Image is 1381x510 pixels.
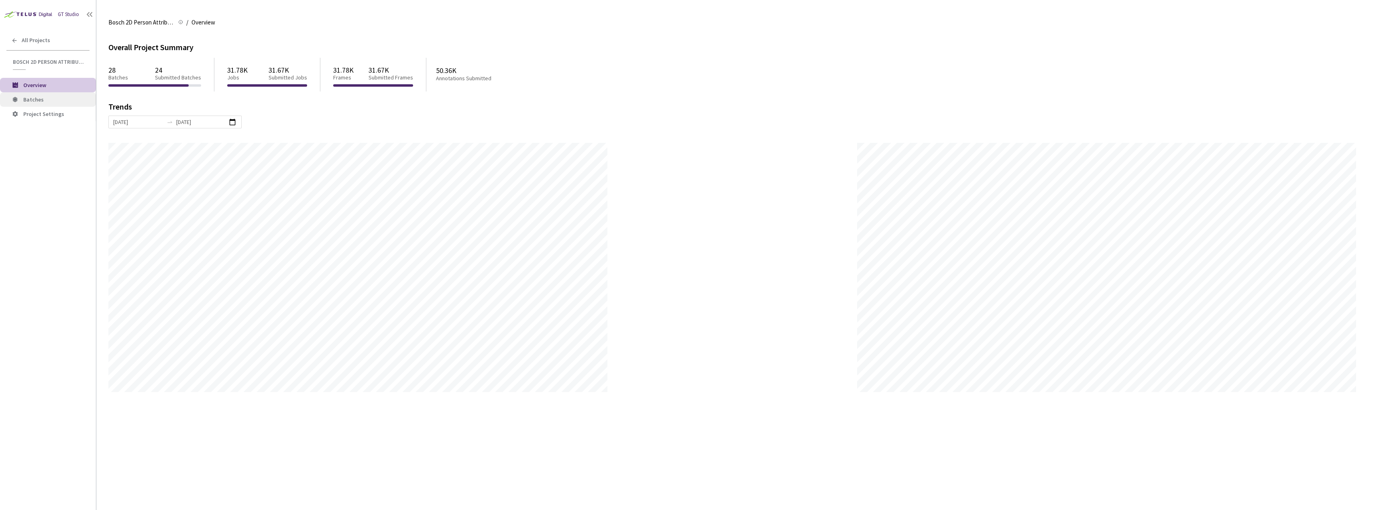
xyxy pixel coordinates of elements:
span: Batches [23,96,44,103]
div: Overall Project Summary [108,42,1369,53]
p: Submitted Batches [155,74,201,81]
p: Batches [108,74,128,81]
p: Submitted Frames [369,74,413,81]
span: Overview [191,18,215,27]
p: 50.36K [436,66,523,75]
span: All Projects [22,37,50,44]
p: Frames [333,74,354,81]
input: End date [176,118,226,126]
p: 31.67K [369,66,413,74]
span: Overview [23,81,46,89]
p: Annotations Submitted [436,75,523,82]
p: 31.67K [269,66,307,74]
span: to [167,119,173,125]
p: 31.78K [333,66,354,74]
p: 24 [155,66,201,74]
div: GT Studio [58,11,79,18]
p: 31.78K [227,66,248,74]
p: Jobs [227,74,248,81]
span: Bosch 2D Person Attributes [13,59,85,65]
input: Start date [113,118,163,126]
p: Submitted Jobs [269,74,307,81]
span: Project Settings [23,110,64,118]
p: 28 [108,66,128,74]
div: Trends [108,103,1358,116]
span: swap-right [167,119,173,125]
li: / [186,18,188,27]
span: Bosch 2D Person Attributes [108,18,173,27]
